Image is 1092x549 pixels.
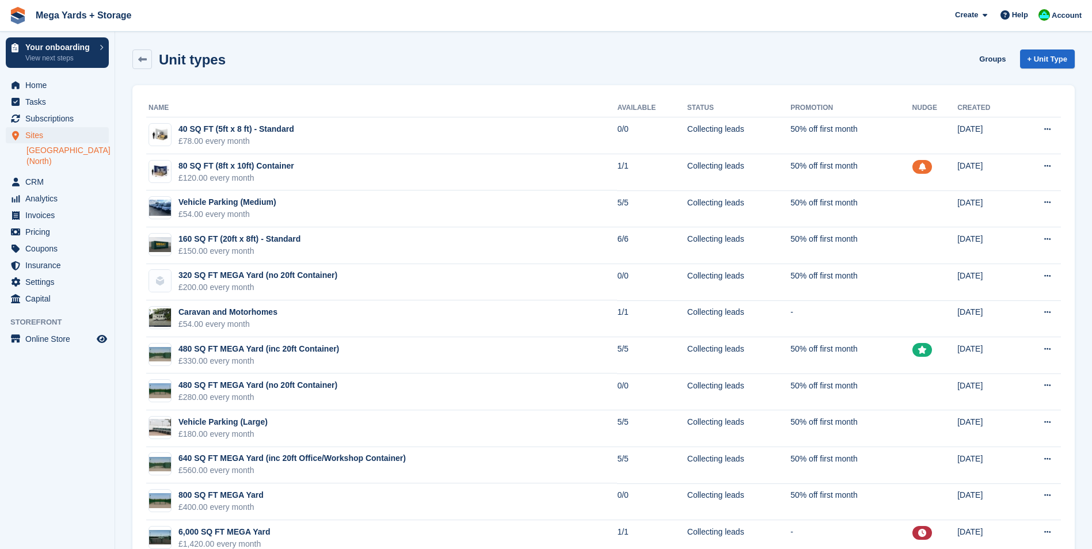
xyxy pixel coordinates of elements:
span: Sites [25,127,94,143]
span: Create [955,9,978,21]
a: Preview store [95,332,109,346]
span: Capital [25,291,94,307]
th: Promotion [790,99,912,117]
td: 50% off first month [790,447,912,484]
td: [DATE] [957,373,1017,410]
div: £150.00 every month [178,245,300,257]
td: [DATE] [957,264,1017,301]
div: 40 SQ FT (5ft x 8 ft) - Standard [178,123,294,135]
a: Mega Yards + Storage [31,6,136,25]
a: [GEOGRAPHIC_DATA] (North) [26,145,109,167]
td: 50% off first month [790,190,912,227]
a: menu [6,190,109,207]
div: 160 SQ FT (20ft x 8ft) - Standard [178,233,300,245]
img: Small%20Yard.jpg [149,457,171,472]
a: menu [6,257,109,273]
a: menu [6,331,109,347]
p: View next steps [25,53,94,63]
td: 0/0 [617,373,687,410]
td: 5/5 [617,337,687,374]
td: 50% off first month [790,154,912,191]
div: 640 SQ FT MEGA Yard (inc 20ft Office/Workshop Container) [178,452,406,464]
img: Small%20Yard%20-%20No%20Container.png [149,383,171,398]
td: Collecting leads [687,154,790,191]
td: 50% off first month [790,337,912,374]
span: Invoices [25,207,94,223]
div: 6,000 SQ FT MEGA Yard [178,526,271,538]
td: 5/5 [617,410,687,447]
th: Status [687,99,790,117]
td: 50% off first month [790,410,912,447]
div: 320 SQ FT MEGA Yard (no 20ft Container) [178,269,337,281]
div: £180.00 every month [178,428,268,440]
img: 10-ft-container.jpg [149,163,171,180]
td: 0/0 [617,483,687,520]
a: menu [6,224,109,240]
div: £54.00 every month [178,318,277,330]
td: 6/6 [617,227,687,264]
td: 0/0 [617,117,687,154]
img: stock-photo--th-september-a-lovely-rapido-motorhome-based-on-a-fiat-chassis-in-the-public-parking... [149,308,171,326]
td: [DATE] [957,337,1017,374]
td: [DATE] [957,447,1017,484]
a: Groups [975,49,1010,68]
a: menu [6,241,109,257]
img: Ben Ainscough [1038,9,1050,21]
div: £54.00 every month [178,208,276,220]
img: Green%20Shipping%20Container%20with%20Bold%20Branding.png [149,237,171,252]
td: [DATE] [957,117,1017,154]
td: Collecting leads [687,264,790,301]
p: Your onboarding [25,43,94,51]
img: blank-unit-type-icon-ffbac7b88ba66c5e286b0e438baccc4b9c83835d4c34f86887a83fc20ec27e7b.svg [149,270,171,292]
a: menu [6,207,109,223]
img: 50-sqft-unit.jpg [149,127,171,143]
div: 480 SQ FT MEGA Yard (inc 20ft Container) [178,343,339,355]
div: Vehicle Parking (Medium) [178,196,276,208]
td: - [790,300,912,337]
td: Collecting leads [687,410,790,447]
div: £330.00 every month [178,355,339,367]
td: [DATE] [957,483,1017,520]
td: [DATE] [957,227,1017,264]
td: [DATE] [957,190,1017,227]
a: menu [6,174,109,190]
div: 480 SQ FT MEGA Yard (no 20ft Container) [178,379,337,391]
h2: Unit types [159,52,226,67]
span: Account [1052,10,1082,21]
td: 50% off first month [790,264,912,301]
a: menu [6,274,109,290]
td: Collecting leads [687,337,790,374]
td: Collecting leads [687,117,790,154]
div: Caravan and Motorhomes [178,306,277,318]
a: menu [6,110,109,127]
td: [DATE] [957,154,1017,191]
div: £560.00 every month [178,464,406,476]
img: shutterstock_188746220.jpg [149,419,171,436]
a: menu [6,127,109,143]
td: [DATE] [957,410,1017,447]
div: £120.00 every month [178,172,294,184]
td: Collecting leads [687,447,790,484]
a: + Unit Type [1020,49,1075,68]
td: 50% off first month [790,117,912,154]
img: shutterstock_2593224635.jpg [149,200,171,216]
span: Settings [25,274,94,290]
span: Storefront [10,317,115,328]
th: Nudge [912,99,958,117]
th: Available [617,99,687,117]
span: Insurance [25,257,94,273]
img: Small%20Yard%20-%20No%20Container.png [149,493,171,508]
div: £78.00 every month [178,135,294,147]
td: 50% off first month [790,373,912,410]
span: Pricing [25,224,94,240]
td: Collecting leads [687,227,790,264]
img: Commercial%20Storage%20Yard%20under%20Clear%20Sky.jpeg [149,530,171,545]
div: Vehicle Parking (Large) [178,416,268,428]
td: Collecting leads [687,190,790,227]
td: Collecting leads [687,300,790,337]
span: Analytics [25,190,94,207]
td: 5/5 [617,447,687,484]
td: 50% off first month [790,483,912,520]
span: Online Store [25,331,94,347]
div: £400.00 every month [178,501,264,513]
